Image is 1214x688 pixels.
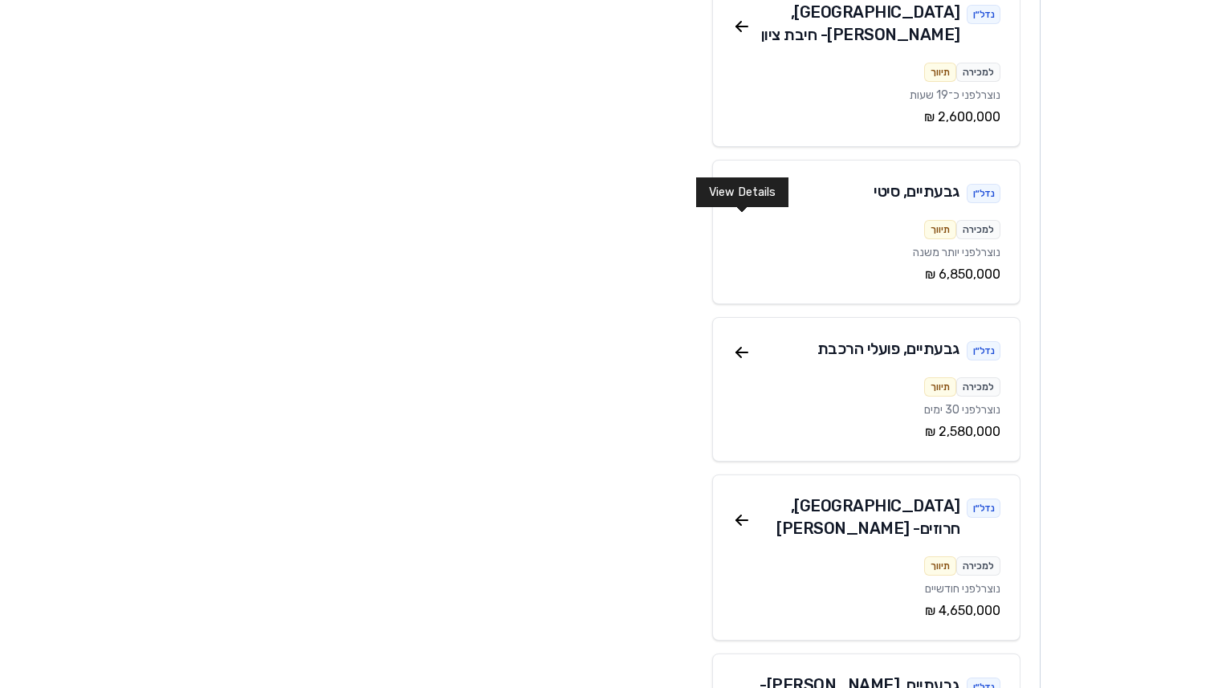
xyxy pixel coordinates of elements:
div: ‏2,580,000 ‏₪ [732,422,1000,442]
div: גבעתיים , פועלי הרכבת [817,337,960,360]
div: תיווך [924,377,956,397]
div: ‏4,650,000 ‏₪ [732,601,1000,621]
div: למכירה [956,377,1000,397]
div: למכירה [956,63,1000,82]
div: [GEOGRAPHIC_DATA] , חרוזים - [PERSON_NAME] [752,495,960,539]
div: תיווך [924,556,956,576]
div: ‏6,850,000 ‏₪ [732,265,1000,284]
div: נדל״ן [967,341,1001,360]
div: נדל״ן [967,499,1001,518]
div: ‏2,600,000 ‏₪ [732,108,1000,127]
div: למכירה [956,556,1000,576]
span: נוצר לפני כ־19 שעות [910,88,1000,102]
div: נדל״ן [967,184,1001,203]
div: תיווך [924,63,956,82]
span: נוצר לפני יותר משנה [913,246,1000,259]
span: נוצר לפני 30 ימים [924,403,1000,417]
div: גבעתיים , סיטי [874,180,960,203]
div: [GEOGRAPHIC_DATA] , [PERSON_NAME] - חיבת ציון [752,1,960,46]
div: נדל״ן [967,5,1001,24]
span: נוצר לפני חודשיים [925,582,1000,596]
div: תיווך [924,220,956,239]
div: למכירה [956,220,1000,239]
